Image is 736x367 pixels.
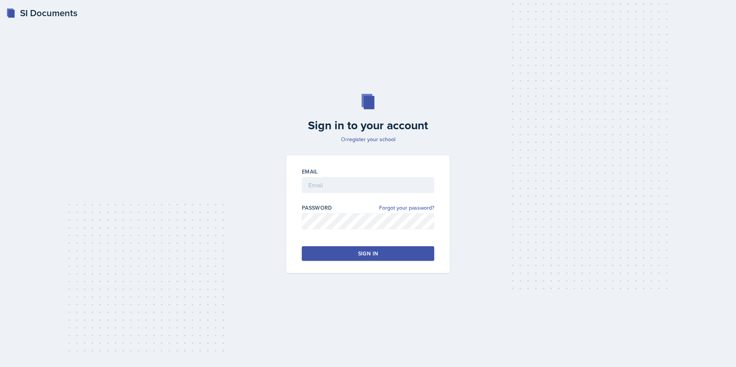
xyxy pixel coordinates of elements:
[302,246,434,261] button: Sign in
[379,204,434,212] a: Forgot your password?
[282,135,454,143] p: Or
[358,250,378,257] div: Sign in
[6,6,77,20] a: SI Documents
[347,135,395,143] a: register your school
[282,118,454,132] h2: Sign in to your account
[302,204,332,212] label: Password
[302,168,318,175] label: Email
[302,177,434,193] input: Email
